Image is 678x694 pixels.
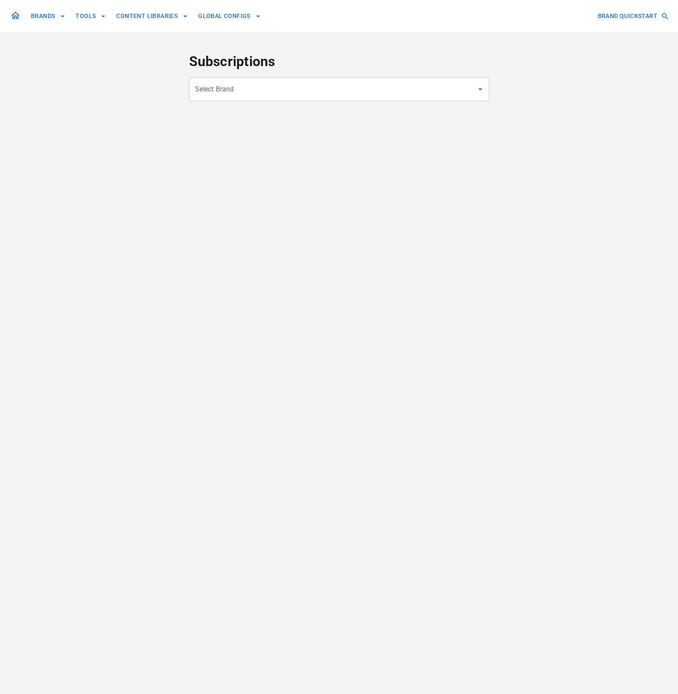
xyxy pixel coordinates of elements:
button: Open [474,83,486,95]
button: BRANDS [27,8,69,24]
button: GLOBAL CONFIGS [195,8,264,24]
h4: Subscriptions [189,53,489,70]
button: CONTENT LIBRARIES [113,8,191,24]
button: TOOLS [72,8,109,24]
button: BRAND QUICKSTART [594,8,671,24]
